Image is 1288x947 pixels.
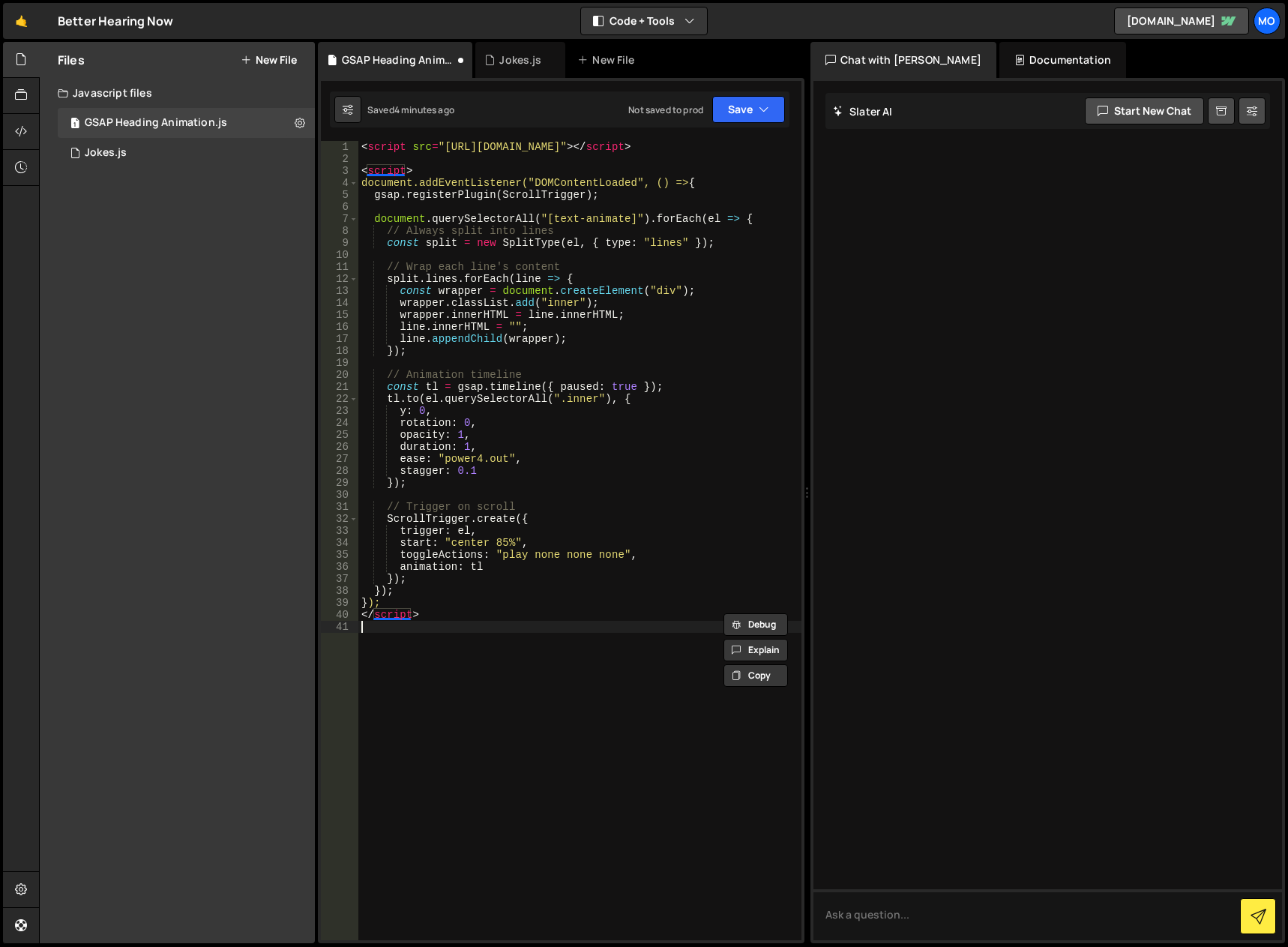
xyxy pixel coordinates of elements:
[58,138,315,168] div: 16621/45275.js
[394,103,454,116] div: 4 minutes ago
[321,621,358,633] div: 41
[321,345,358,357] div: 18
[321,321,358,333] div: 16
[723,664,788,687] button: Copy
[241,54,297,66] button: New File
[321,153,358,165] div: 2
[321,309,358,321] div: 15
[321,201,358,213] div: 6
[40,78,315,108] div: Javascript files
[321,597,358,609] div: 39
[321,357,358,369] div: 19
[321,417,358,429] div: 24
[321,141,358,153] div: 1
[321,525,358,537] div: 33
[321,273,358,285] div: 12
[1254,7,1281,34] a: Mo
[628,103,703,116] div: Not saved to prod
[321,177,358,189] div: 4
[321,213,358,225] div: 7
[321,369,358,381] div: 20
[321,393,358,405] div: 22
[85,116,227,130] div: GSAP Heading Animation.js
[321,405,358,417] div: 23
[712,96,785,123] button: Save
[321,225,358,237] div: 8
[321,441,358,453] div: 26
[321,489,358,501] div: 30
[321,333,358,345] div: 17
[70,118,79,130] span: 1
[1114,7,1249,34] a: [DOMAIN_NAME]
[367,103,454,116] div: Saved
[342,52,454,67] div: GSAP Heading Animation.js
[321,189,358,201] div: 5
[321,465,358,477] div: 28
[321,237,358,249] div: 9
[58,108,315,138] div: 16621/45434.js
[321,249,358,261] div: 10
[321,537,358,549] div: 34
[581,7,707,34] button: Code + Tools
[321,381,358,393] div: 21
[999,42,1126,78] div: Documentation
[321,285,358,297] div: 13
[723,639,788,661] button: Explain
[1085,97,1204,124] button: Start new chat
[577,52,640,67] div: New File
[58,12,173,30] div: Better Hearing Now
[321,501,358,513] div: 31
[321,549,358,561] div: 35
[321,561,358,573] div: 36
[85,146,127,160] div: Jokes.js
[3,3,40,39] a: 🤙
[321,477,358,489] div: 29
[321,513,358,525] div: 32
[321,573,358,585] div: 37
[833,104,893,118] h2: Slater AI
[321,261,358,273] div: 11
[321,609,358,621] div: 40
[321,585,358,597] div: 38
[321,453,358,465] div: 27
[321,165,358,177] div: 3
[723,613,788,636] button: Debug
[499,52,541,67] div: Jokes.js
[58,52,85,68] h2: Files
[321,297,358,309] div: 14
[810,42,996,78] div: Chat with [PERSON_NAME]
[321,429,358,441] div: 25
